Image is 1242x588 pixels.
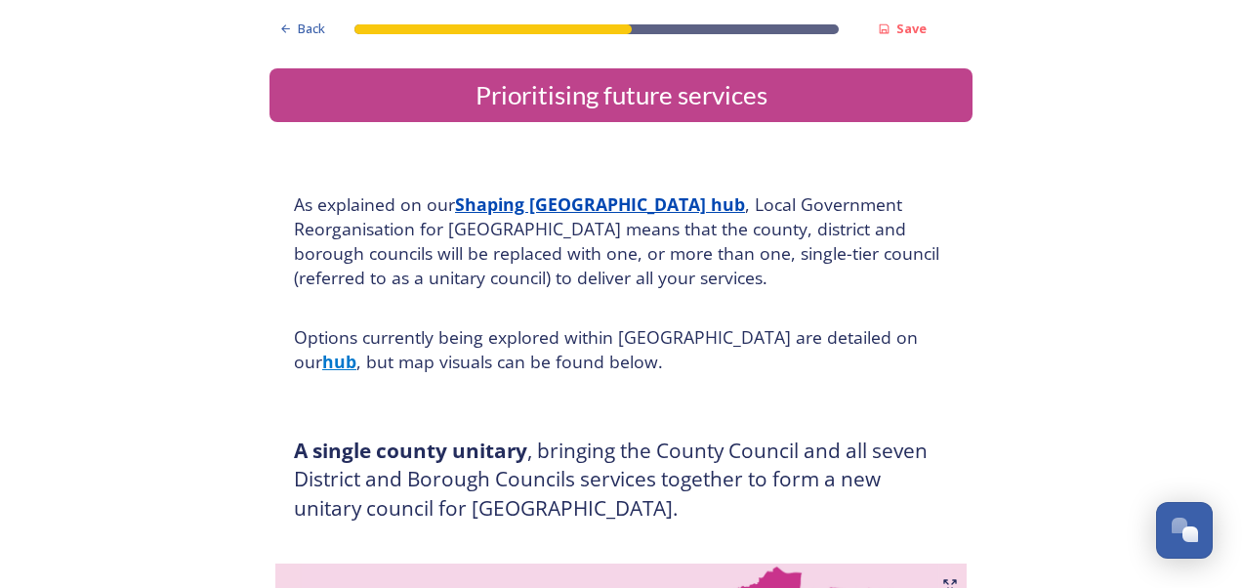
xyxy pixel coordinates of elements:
[294,437,527,464] strong: A single county unitary
[277,76,965,114] div: Prioritising future services
[455,192,745,216] a: Shaping [GEOGRAPHIC_DATA] hub
[294,437,948,524] h3: , bringing the County Council and all seven District and Borough Councils services together to fo...
[1156,502,1213,559] button: Open Chat
[896,20,927,37] strong: Save
[322,350,356,373] a: hub
[294,192,948,290] h4: As explained on our , Local Government Reorganisation for [GEOGRAPHIC_DATA] means that the county...
[298,20,325,38] span: Back
[294,325,948,374] h4: Options currently being explored within [GEOGRAPHIC_DATA] are detailed on our , but map visuals c...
